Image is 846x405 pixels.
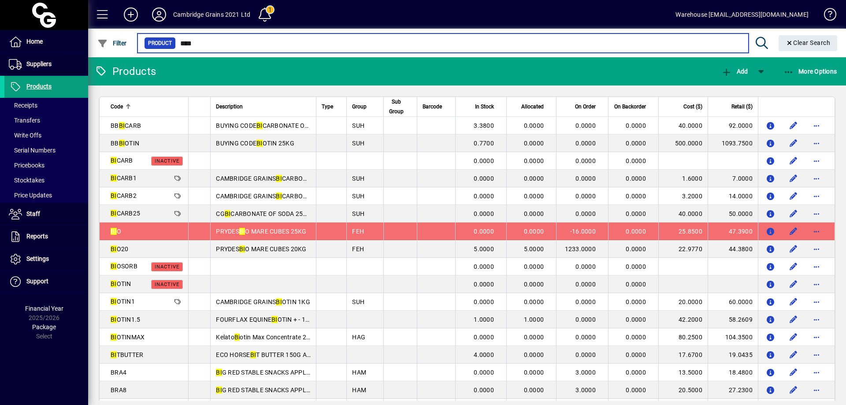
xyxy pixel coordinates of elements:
[26,233,48,240] span: Reports
[565,245,596,253] span: 1233.0000
[809,224,824,238] button: More options
[658,381,708,399] td: 20.5000
[575,210,596,217] span: 0.0000
[575,316,596,323] span: 0.0000
[708,187,758,205] td: 14.0000
[111,140,139,147] span: BB OTIN
[809,242,824,256] button: More options
[708,134,758,152] td: 1093.7500
[4,98,88,113] a: Receipts
[626,351,646,358] span: 0.0000
[809,136,824,150] button: More options
[524,334,544,341] span: 0.0000
[111,175,137,182] span: CARB1
[352,369,366,376] span: HAM
[4,248,88,270] a: Settings
[787,365,801,379] button: Edit
[731,102,753,111] span: Retail ($)
[155,158,179,164] span: Inactive
[26,255,49,262] span: Settings
[575,281,596,288] span: 0.0000
[423,102,450,111] div: Barcode
[787,119,801,133] button: Edit
[352,245,364,253] span: FEH
[524,281,544,288] span: 0.0000
[111,228,121,235] span: O
[111,298,117,305] em: BI
[9,147,56,154] span: Serial Numbers
[708,240,758,258] td: 44.3800
[658,134,708,152] td: 500.0000
[524,157,544,164] span: 0.0000
[779,35,838,51] button: Clear
[626,245,646,253] span: 0.0000
[474,351,494,358] span: 4.0000
[474,298,494,305] span: 0.0000
[111,192,137,199] span: CARB2
[239,245,245,253] em: BI
[575,334,596,341] span: 0.0000
[658,170,708,187] td: 1.6000
[95,64,156,78] div: Products
[216,210,312,217] span: CG CARBONATE OF SODA 25KG
[626,210,646,217] span: 0.0000
[512,102,552,111] div: Allocated
[575,386,596,394] span: 3.0000
[474,210,494,217] span: 0.0000
[117,7,145,22] button: Add
[809,383,824,397] button: More options
[575,102,596,111] span: On Order
[787,295,801,309] button: Edit
[276,175,282,182] em: BI
[26,210,40,217] span: Staff
[352,102,378,111] div: Group
[111,369,126,376] span: BRA4
[708,381,758,399] td: 27.2300
[626,263,646,270] span: 0.0000
[626,334,646,341] span: 0.0000
[216,245,306,253] span: PRYDES O MARE CUBES 20KG
[474,157,494,164] span: 0.0000
[474,316,494,323] span: 1.0000
[524,210,544,217] span: 0.0000
[474,245,494,253] span: 5.0000
[787,277,801,291] button: Edit
[524,228,544,235] span: 0.0000
[658,293,708,311] td: 20.0000
[9,117,40,124] span: Transfers
[216,316,319,323] span: FOURFLAX EQUINE OTIN + - 1.5KG
[524,140,544,147] span: 0.0000
[9,102,37,109] span: Receipts
[239,228,245,235] em: BI
[32,323,56,331] span: Package
[708,293,758,311] td: 60.0000
[524,351,544,358] span: 0.0000
[9,132,41,139] span: Write Offs
[809,348,824,362] button: More options
[575,263,596,270] span: 0.0000
[708,117,758,134] td: 92.0000
[787,154,801,168] button: Edit
[216,369,341,376] span: G RED STABLE SNACKS APPLE 400G BAG
[809,207,824,221] button: More options
[111,351,117,358] em: BI
[809,277,824,291] button: More options
[809,365,824,379] button: More options
[9,162,45,169] span: Pricebooks
[26,83,52,90] span: Products
[787,171,801,186] button: Edit
[474,386,494,394] span: 0.0000
[626,281,646,288] span: 0.0000
[474,369,494,376] span: 0.0000
[352,298,364,305] span: SUH
[675,7,809,22] div: Warehouse [EMAIL_ADDRESS][DOMAIN_NAME]
[216,122,343,129] span: BUYING CODE CARBONATE OF SODA 25KG
[575,298,596,305] span: 0.0000
[26,60,52,67] span: Suppliers
[145,7,173,22] button: Profile
[787,224,801,238] button: Edit
[216,193,359,200] span: CAMBRIDGE GRAINS CARBONATE OF SODA 2KG
[570,228,596,235] span: -16.0000
[626,386,646,394] span: 0.0000
[658,346,708,364] td: 17.6700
